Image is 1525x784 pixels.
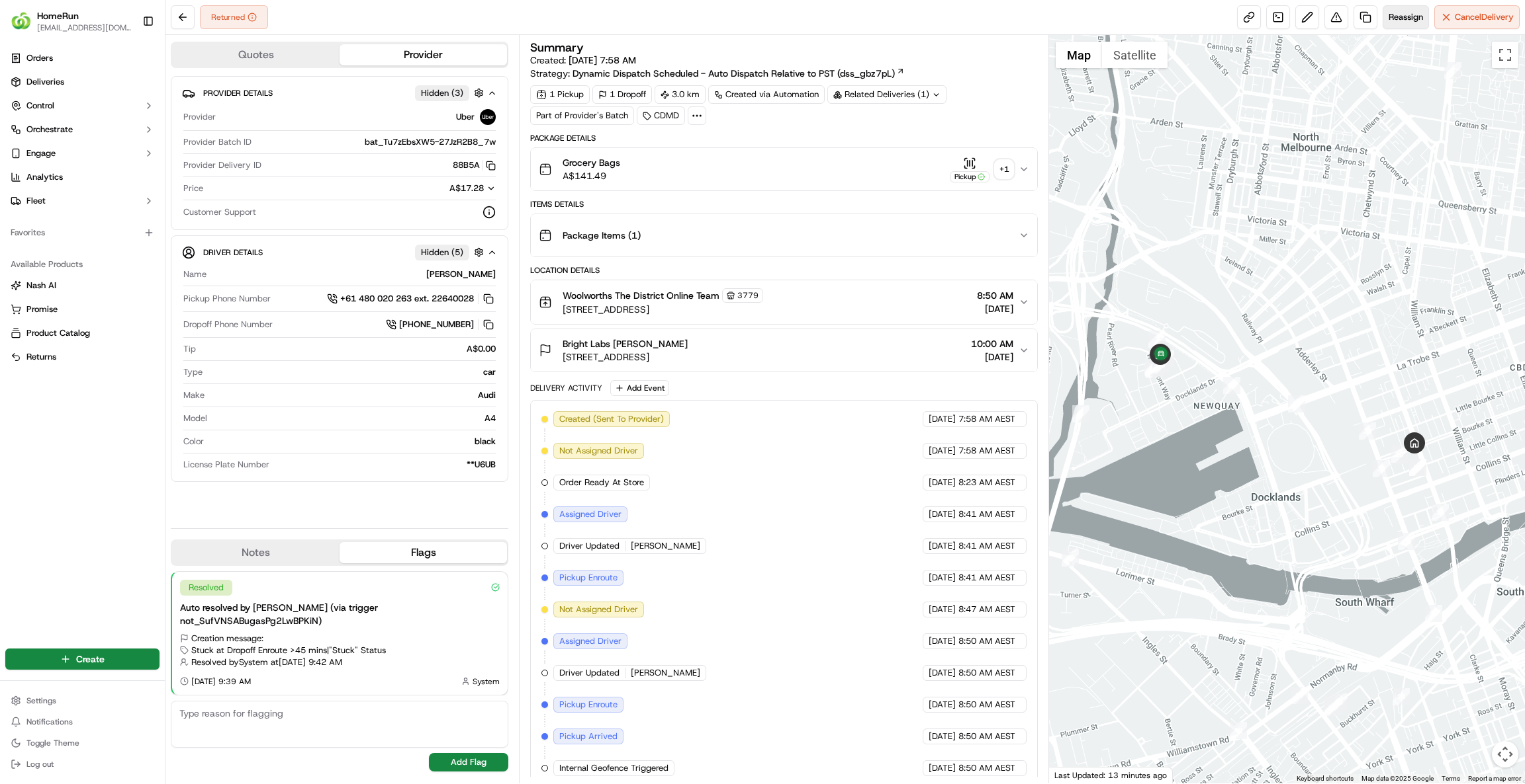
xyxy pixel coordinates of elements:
div: 6 [1144,358,1162,375]
img: uber-new-logo.jpeg [480,109,496,125]
a: Orders [5,48,160,69]
div: Auto resolved by [PERSON_NAME] (via trigger not_SufVNSABugasPg2LwBPKiN) [180,601,500,627]
span: 8:50 AM AEST [958,667,1015,679]
span: 7:58 AM AEST [958,413,1015,425]
div: Strategy: [530,67,905,80]
span: [DATE] [929,604,956,615]
button: Notes [172,542,340,563]
a: Open this area in Google Maps (opens a new window) [1052,766,1096,783]
span: [DATE] [929,572,956,584]
span: Created (Sent To Provider) [559,413,664,425]
button: Grocery BagsA$141.49Pickup+1 [531,148,1037,190]
a: [PHONE_NUMBER] [386,317,496,332]
span: Engage [26,147,56,159]
span: [DATE] 7:58 AM [569,54,636,66]
span: [DATE] [971,350,1013,364]
a: Created via Automation [708,85,825,104]
a: Nash AI [11,280,154,292]
span: Analytics [26,171,63,183]
div: Items Details [530,199,1038,210]
span: Woolworths The District Online Team [563,289,719,302]
img: Google [1052,766,1096,783]
button: Flags [340,542,507,563]
div: 19 [1291,687,1308,704]
button: Create [5,648,160,670]
span: [DATE] [929,667,956,679]
span: Bright Labs [PERSON_NAME] [563,337,688,350]
div: 38 [1152,356,1170,373]
button: Toggle fullscreen view [1492,42,1518,68]
button: Orchestrate [5,119,160,140]
button: Returned [200,5,268,29]
a: Deliveries [5,71,160,93]
div: 34 [1288,395,1305,412]
span: Provider [183,111,216,123]
div: 32 [1373,460,1390,477]
span: [DATE] [929,762,956,774]
span: 8:50 AM AEST [958,635,1015,647]
span: Log out [26,759,54,769]
button: Show street map [1056,42,1102,68]
div: Pickup [950,171,990,182]
span: Provider Batch ID [183,136,252,148]
button: Settings [5,691,160,710]
span: Internal Geofence Triggered [559,762,669,774]
span: Hidden ( 3 ) [421,87,463,99]
span: Provider Delivery ID [183,159,261,171]
div: 28 [1391,446,1408,463]
span: Pickup Phone Number [183,293,271,305]
span: Resolved by System [191,656,268,668]
span: Driver Updated [559,540,620,552]
span: Customer Support [183,206,256,218]
button: Map camera controls [1492,741,1518,767]
div: 33 [1359,422,1376,440]
div: 27 [1432,504,1449,521]
button: Show satellite imagery [1102,42,1168,68]
div: Resolved [180,580,232,596]
span: Dropoff Phone Number [183,319,273,331]
span: bat_Tu7zEbsXW5-27JzR2B8_7w [365,136,496,148]
div: car [208,366,496,378]
span: Settings [26,695,56,706]
span: Price [183,182,203,194]
a: Report a map error [1468,775,1521,782]
span: 8:41 AM AEST [958,540,1015,552]
span: Pickup Arrived [559,730,618,742]
button: Hidden (3) [415,85,487,101]
div: Last Updated: 13 minutes ago [1049,767,1173,783]
span: [DATE] [929,635,956,647]
div: 18 [1230,722,1247,739]
span: Uber [456,111,475,123]
span: 8:50 AM [977,289,1013,302]
button: Toggle Theme [5,734,160,752]
span: Promise [26,303,58,315]
button: Control [5,95,160,116]
button: Add Event [610,380,669,396]
span: [DATE] [929,730,956,742]
span: 8:23 AM AEST [958,477,1015,489]
span: [DATE] [929,445,956,457]
span: Model [183,412,207,424]
div: 1 Pickup [530,85,590,104]
span: [STREET_ADDRESS] [563,350,688,364]
span: 8:50 AM AEST [958,730,1015,742]
a: Dynamic Dispatch Scheduled - Auto Dispatch Relative to PST (dss_gbz7pL) [573,67,905,80]
div: Delivery Activity [530,383,602,393]
span: [DATE] [929,699,956,711]
button: Provider [340,44,507,65]
span: Driver Updated [559,667,620,679]
span: Fleet [26,195,46,207]
div: Audi [210,389,496,401]
span: 8:41 AM AEST [958,508,1015,520]
span: 8:47 AM AEST [958,604,1015,615]
button: +61 480 020 263 ext. 22640028 [327,292,496,306]
button: [EMAIL_ADDRESS][DOMAIN_NAME] [37,22,132,33]
a: Product Catalog [11,327,154,339]
span: 8:41 AM AEST [958,572,1015,584]
div: A4 [212,412,496,424]
div: Favorites [5,222,160,243]
button: Log out [5,755,160,773]
button: Quotes [172,44,340,65]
